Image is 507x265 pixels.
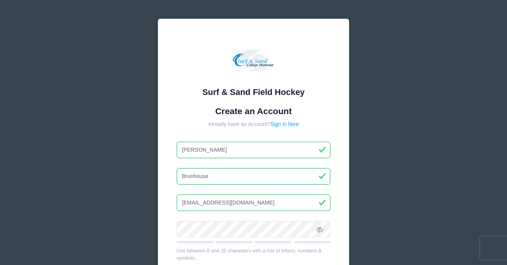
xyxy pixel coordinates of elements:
input: First Name [177,142,331,158]
input: Email [177,195,331,211]
a: Sign in here [270,121,299,127]
div: Already have an Account? [177,120,331,128]
h1: Create an Account [177,106,331,116]
img: Surf & Sand Field Hockey [231,38,276,83]
input: Last Name [177,168,331,185]
div: Surf & Sand Field Hockey [177,86,331,98]
div: Use between 6 and 25 characters with a mix of letters, numbers & symbols. [177,247,331,262]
